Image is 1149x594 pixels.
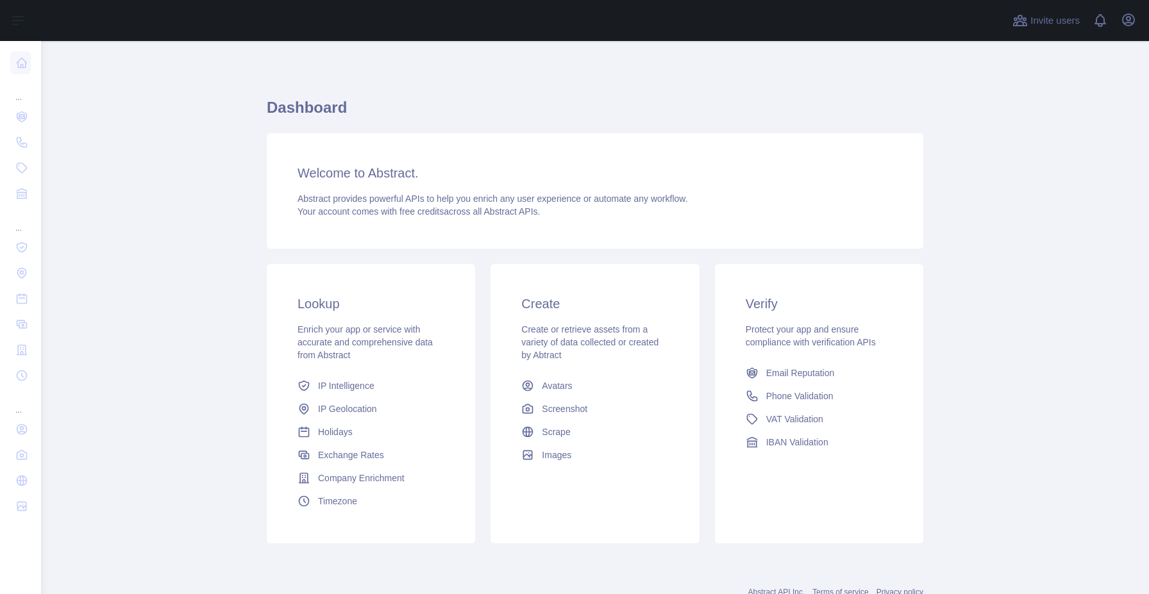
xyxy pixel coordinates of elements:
[542,402,587,415] span: Screenshot
[292,420,449,443] a: Holidays
[318,495,357,507] span: Timezone
[298,295,444,313] h3: Lookup
[298,164,893,182] h3: Welcome to Abstract.
[542,425,570,438] span: Scrape
[542,449,571,461] span: Images
[766,367,835,379] span: Email Reputation
[766,436,828,449] span: IBAN Validation
[516,397,673,420] a: Screenshot
[10,208,31,233] div: ...
[1030,13,1080,28] span: Invite users
[746,295,893,313] h3: Verify
[318,449,384,461] span: Exchange Rates
[1010,10,1082,31] button: Invite users
[318,379,374,392] span: IP Intelligence
[766,413,823,425] span: VAT Validation
[10,77,31,103] div: ...
[746,324,876,347] span: Protect your app and ensure compliance with verification APIs
[292,397,449,420] a: IP Geolocation
[298,194,688,204] span: Abstract provides powerful APIs to help you enrich any user experience or automate any workflow.
[292,466,449,490] a: Company Enrichment
[399,206,444,217] span: free credits
[292,443,449,466] a: Exchange Rates
[741,361,898,384] a: Email Reputation
[292,490,449,513] a: Timezone
[267,97,923,128] h1: Dashboard
[10,390,31,415] div: ...
[741,408,898,431] a: VAT Validation
[741,431,898,454] a: IBAN Validation
[292,374,449,397] a: IP Intelligence
[298,206,540,217] span: Your account comes with across all Abstract APIs.
[516,443,673,466] a: Images
[318,425,353,438] span: Holidays
[521,295,668,313] h3: Create
[521,324,658,360] span: Create or retrieve assets from a variety of data collected or created by Abtract
[766,390,834,402] span: Phone Validation
[542,379,572,392] span: Avatars
[318,472,405,484] span: Company Enrichment
[741,384,898,408] a: Phone Validation
[318,402,377,415] span: IP Geolocation
[516,374,673,397] a: Avatars
[298,324,433,360] span: Enrich your app or service with accurate and comprehensive data from Abstract
[516,420,673,443] a: Scrape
